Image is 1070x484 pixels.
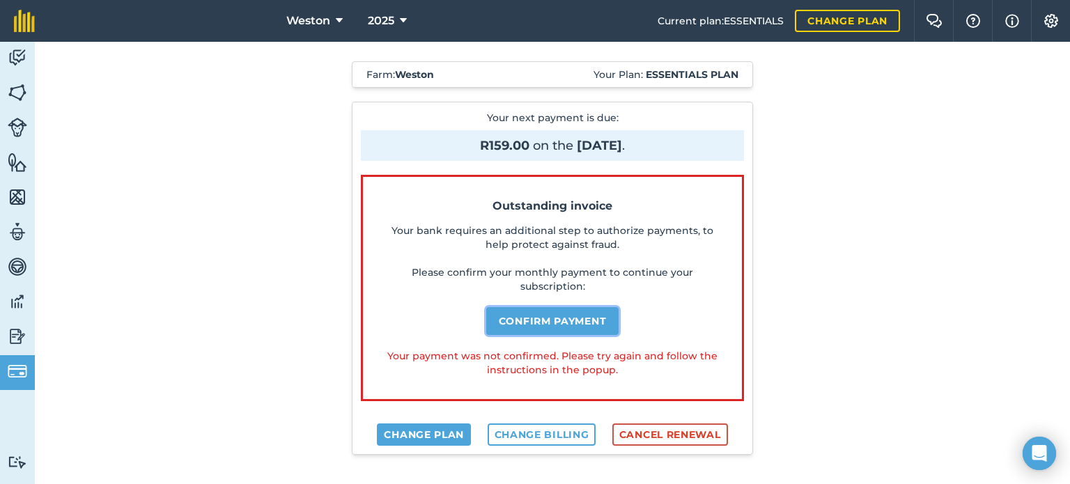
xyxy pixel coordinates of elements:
div: Open Intercom Messenger [1023,437,1056,470]
span: Current plan : ESSENTIALS [658,13,784,29]
img: svg+xml;base64,PD94bWwgdmVyc2lvbj0iMS4wIiBlbmNvZGluZz0idXRmLTgiPz4KPCEtLSBHZW5lcmF0b3I6IEFkb2JlIE... [8,361,27,381]
img: svg+xml;base64,PHN2ZyB4bWxucz0iaHR0cDovL3d3dy53My5vcmcvMjAwMC9zdmciIHdpZHRoPSI1NiIgaGVpZ2h0PSI2MC... [8,82,27,103]
img: svg+xml;base64,PD94bWwgdmVyc2lvbj0iMS4wIiBlbmNvZGluZz0idXRmLTgiPz4KPCEtLSBHZW5lcmF0b3I6IEFkb2JlIE... [8,256,27,277]
span: Weston [286,13,330,29]
span: 2025 [368,13,394,29]
span: on the . [361,130,744,161]
p: Please confirm your monthly payment to continue your subscription: [385,265,720,293]
img: svg+xml;base64,PHN2ZyB4bWxucz0iaHR0cDovL3d3dy53My5vcmcvMjAwMC9zdmciIHdpZHRoPSIxNyIgaGVpZ2h0PSIxNy... [1005,13,1019,29]
a: Change plan [795,10,900,32]
img: svg+xml;base64,PD94bWwgdmVyc2lvbj0iMS4wIiBlbmNvZGluZz0idXRmLTgiPz4KPCEtLSBHZW5lcmF0b3I6IEFkb2JlIE... [8,291,27,312]
img: svg+xml;base64,PD94bWwgdmVyc2lvbj0iMS4wIiBlbmNvZGluZz0idXRmLTgiPz4KPCEtLSBHZW5lcmF0b3I6IEFkb2JlIE... [8,326,27,347]
button: Confirm payment [486,307,619,335]
strong: Essentials plan [646,68,738,81]
img: A question mark icon [965,14,982,28]
img: fieldmargin Logo [14,10,35,32]
button: Cancel renewal [612,423,728,446]
img: svg+xml;base64,PHN2ZyB4bWxucz0iaHR0cDovL3d3dy53My5vcmcvMjAwMC9zdmciIHdpZHRoPSI1NiIgaGVpZ2h0PSI2MC... [8,152,27,173]
strong: R159.00 [480,138,529,153]
span: Farm : [366,68,434,81]
img: svg+xml;base64,PHN2ZyB4bWxucz0iaHR0cDovL3d3dy53My5vcmcvMjAwMC9zdmciIHdpZHRoPSI1NiIgaGVpZ2h0PSI2MC... [8,187,27,208]
img: Two speech bubbles overlapping with the left bubble in the forefront [926,14,943,28]
div: Your payment was not confirmed. Please try again and follow the instructions in the popup. [385,349,720,377]
p: Your bank requires an additional step to authorize payments, to help protect against fraud. [385,224,720,251]
img: svg+xml;base64,PD94bWwgdmVyc2lvbj0iMS4wIiBlbmNvZGluZz0idXRmLTgiPz4KPCEtLSBHZW5lcmF0b3I6IEFkb2JlIE... [8,221,27,242]
p: Your next payment is due : [361,111,744,161]
a: Change plan [377,423,471,446]
strong: [DATE] [577,138,622,153]
a: Change billing [488,423,596,446]
img: svg+xml;base64,PD94bWwgdmVyc2lvbj0iMS4wIiBlbmNvZGluZz0idXRmLTgiPz4KPCEtLSBHZW5lcmF0b3I6IEFkb2JlIE... [8,118,27,137]
img: svg+xml;base64,PD94bWwgdmVyc2lvbj0iMS4wIiBlbmNvZGluZz0idXRmLTgiPz4KPCEtLSBHZW5lcmF0b3I6IEFkb2JlIE... [8,47,27,68]
strong: Weston [395,68,434,81]
img: svg+xml;base64,PD94bWwgdmVyc2lvbj0iMS4wIiBlbmNvZGluZz0idXRmLTgiPz4KPCEtLSBHZW5lcmF0b3I6IEFkb2JlIE... [8,455,27,469]
span: Your Plan: [594,68,738,81]
h3: Outstanding invoice [385,199,720,213]
img: A cog icon [1043,14,1060,28]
